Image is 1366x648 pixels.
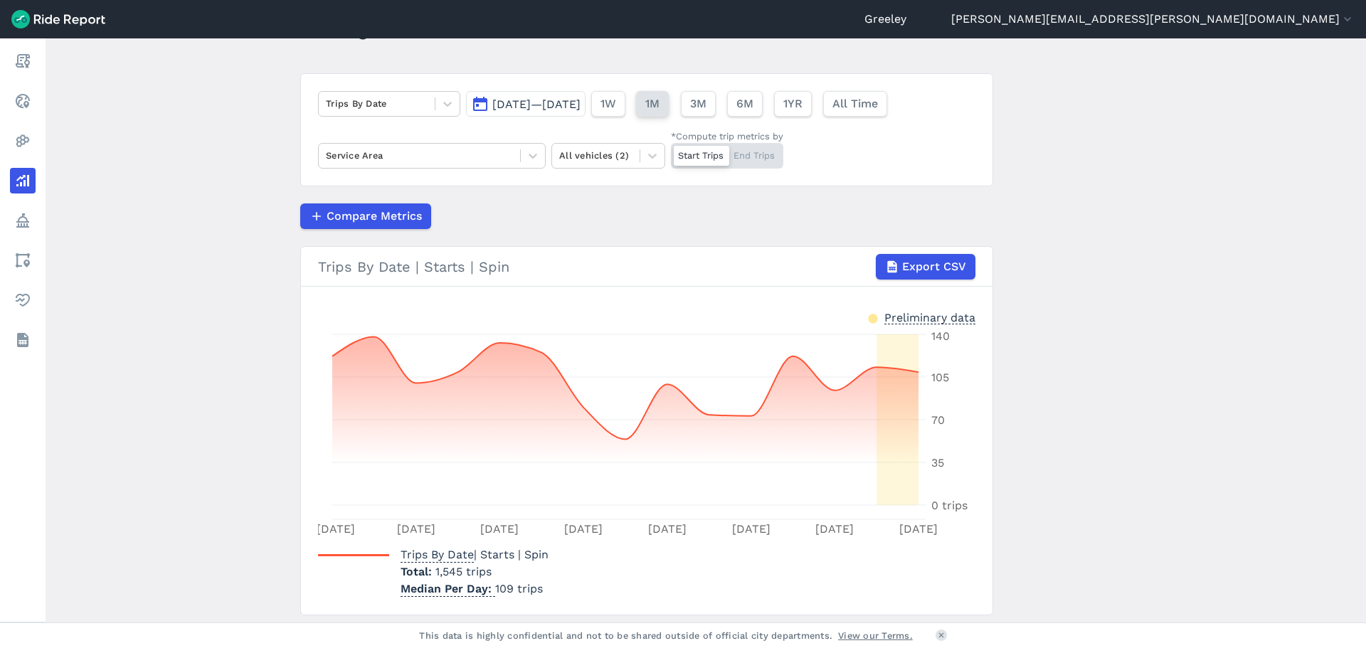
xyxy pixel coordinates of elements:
tspan: [DATE] [648,522,687,536]
img: Ride Report [11,10,105,28]
span: 1,545 trips [435,565,492,578]
span: 1YR [783,95,803,112]
button: 6M [727,91,763,117]
a: Areas [10,248,36,273]
div: Trips By Date | Starts | Spin [318,254,975,280]
button: 1W [591,91,625,117]
span: 1M [645,95,660,112]
tspan: 35 [931,456,944,469]
span: All Time [832,95,878,112]
span: Median Per Day [401,578,495,597]
span: Total [401,565,435,578]
a: Policy [10,208,36,233]
tspan: [DATE] [480,522,519,536]
tspan: [DATE] [397,522,435,536]
tspan: 105 [931,371,949,384]
span: Trips By Date [401,543,474,563]
span: | Starts | Spin [401,548,549,561]
a: Realtime [10,88,36,114]
button: [PERSON_NAME][EMAIL_ADDRESS][PERSON_NAME][DOMAIN_NAME] [951,11,1355,28]
tspan: [DATE] [317,522,355,536]
button: 1M [636,91,669,117]
span: 6M [736,95,753,112]
span: Compare Metrics [327,208,422,225]
button: [DATE]—[DATE] [466,91,586,117]
span: 3M [690,95,706,112]
a: Datasets [10,327,36,353]
a: Analyze [10,168,36,193]
button: 1YR [774,91,812,117]
tspan: 0 trips [931,499,968,512]
button: All Time [823,91,887,117]
span: [DATE]—[DATE] [492,97,581,111]
a: Report [10,48,36,74]
a: Health [10,287,36,313]
button: 3M [681,91,716,117]
tspan: 70 [931,413,945,427]
button: Export CSV [876,254,975,280]
span: Export CSV [902,258,966,275]
button: Compare Metrics [300,203,431,229]
div: *Compute trip metrics by [671,129,783,143]
tspan: [DATE] [564,522,603,536]
tspan: [DATE] [815,522,854,536]
tspan: [DATE] [732,522,771,536]
a: Greeley [864,11,906,28]
span: 1W [600,95,616,112]
tspan: [DATE] [899,522,938,536]
a: Heatmaps [10,128,36,154]
tspan: 140 [931,329,950,343]
a: View our Terms. [838,629,913,642]
p: 109 trips [401,580,549,597]
div: Preliminary data [884,309,975,324]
